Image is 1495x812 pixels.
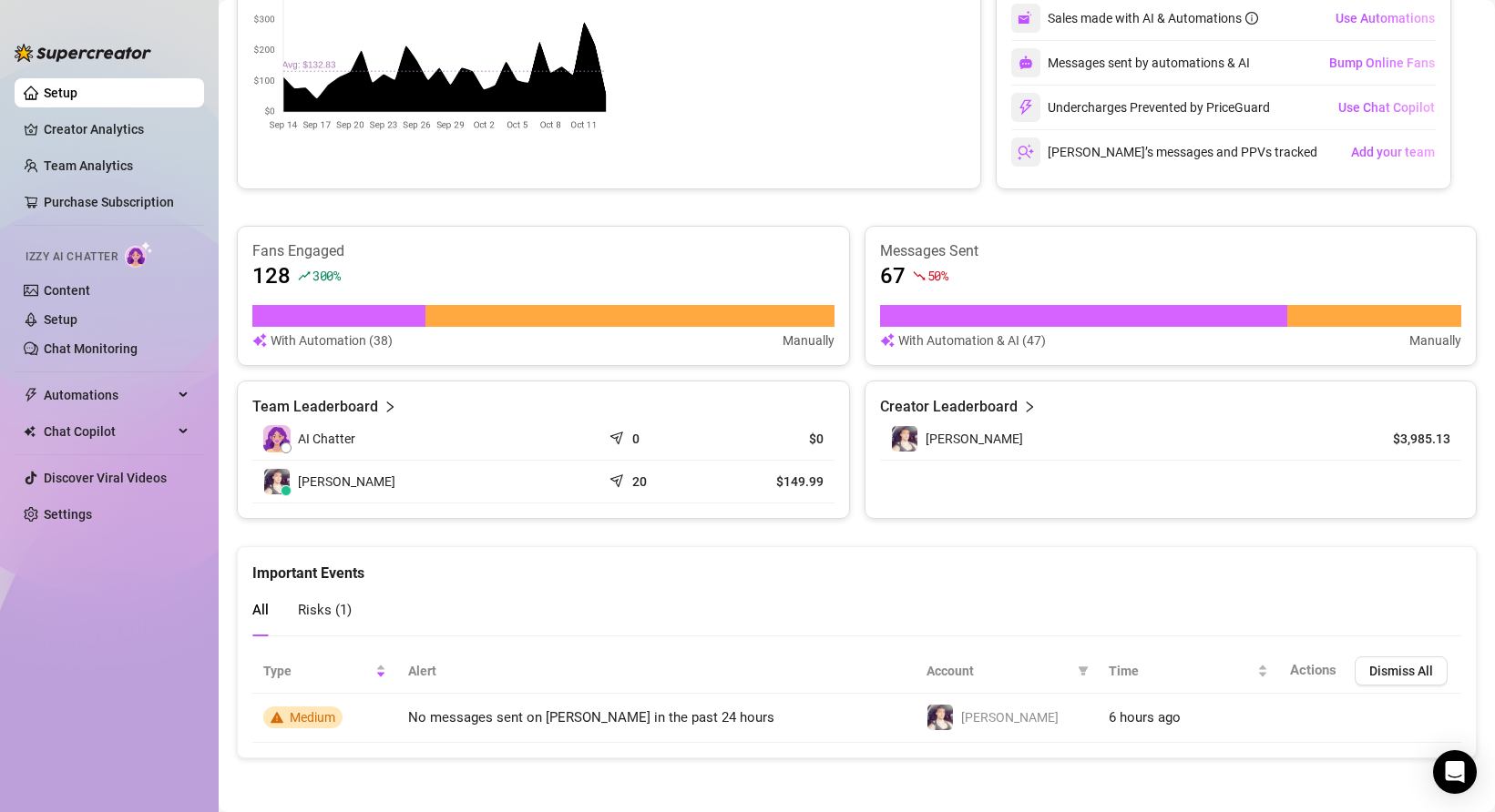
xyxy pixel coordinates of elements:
img: izzy-ai-chatter-avatar-DDCN_rTZ.svg [263,425,291,452]
span: Dismiss All [1369,664,1433,678]
span: Add your team [1351,145,1435,159]
div: [PERSON_NAME]’s messages and PPVs tracked [1011,137,1317,167]
img: svg%3e [252,330,267,350]
a: Settings [44,507,92,522]
img: Chat Copilot [24,425,36,438]
a: Discover Viral Videos [44,471,167,485]
div: Undercharges Prevented by PriceGuard [1011,93,1270,122]
button: Use Chat Copilot [1337,93,1436,122]
span: Time [1109,661,1254,681]
article: $0 [729,430,824,448]
span: Use Automations [1336,11,1435,25]
article: 0 [632,430,640,448]
span: 300 % [312,267,341,284]
img: AI Chatter [125,241,153,268]
button: Bump Online Fans [1328,48,1436,77]
span: right [384,396,396,418]
article: Creator Leaderboard [880,396,1018,418]
div: Messages sent by automations & AI [1011,48,1250,77]
span: info-circle [1245,12,1258,25]
a: Chat Monitoring [44,341,138,356]
span: [PERSON_NAME] [961,710,1059,725]
span: [PERSON_NAME] [926,431,1023,446]
a: Creator Analytics [44,115,189,144]
button: Add your team [1350,137,1436,167]
span: Chat Copilot [44,417,173,446]
article: Manually [783,330,835,350]
th: Time [1098,649,1279,694]
span: Izzy AI Chatter [26,249,118,266]
span: filter [1078,665,1089,676]
article: Messages Sent [880,241,1462,261]
span: All [252,602,269,618]
article: 67 [880,261,906,290]
img: svg%3e [1018,10,1034,26]
span: Actions [1290,662,1336,678]
article: With Automation & AI (47) [898,330,1046,350]
a: Setup [44,312,77,327]
div: Open Intercom Messenger [1433,750,1477,794]
span: warning [271,711,283,724]
span: Type [263,661,372,681]
span: thunderbolt [24,388,38,402]
button: Use Automations [1335,4,1436,33]
img: svg%3e [1018,99,1034,116]
span: Automations [44,381,173,410]
a: Content [44,283,90,298]
article: Fans Engaged [252,241,835,261]
button: Dismiss All [1355,656,1448,685]
a: Purchase Subscription [44,188,189,217]
article: $3,985.13 [1367,430,1450,448]
article: $149.99 [729,472,824,491]
span: 6 hours ago [1109,709,1181,726]
div: Important Events [252,547,1461,584]
article: 128 [252,261,291,290]
img: logo-BBDzfeDw.svg [15,44,151,62]
article: With Automation (38) [271,330,393,350]
span: send [609,427,628,445]
span: right [1023,396,1036,418]
span: rise [298,269,311,282]
img: Rhys Ripley [264,469,290,494]
span: No messages sent on [PERSON_NAME] in the past 24 hours [408,709,774,726]
img: svg%3e [1019,56,1033,70]
span: send [609,470,628,488]
span: Use Chat Copilot [1338,100,1435,115]
span: AI Chatter [298,429,355,449]
a: Setup [44,86,77,100]
img: svg%3e [1018,144,1034,160]
div: Sales made with AI & Automations [1048,8,1258,28]
span: Account [927,661,1070,681]
span: Risks ( 1 ) [298,602,352,618]
span: 50 % [927,267,948,284]
article: 20 [632,472,647,491]
img: Ripley [892,426,917,452]
span: fall [913,269,926,282]
img: svg%3e [880,330,895,350]
article: Manually [1409,330,1461,350]
span: Medium [290,710,335,725]
span: Bump Online Fans [1329,56,1435,70]
a: Team Analytics [44,158,133,173]
th: Type [252,649,397,694]
span: [PERSON_NAME] [298,472,395,492]
article: Team Leaderboard [252,396,378,418]
span: filter [1074,657,1092,685]
img: Ripley [927,705,953,730]
th: Alert [397,649,916,694]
